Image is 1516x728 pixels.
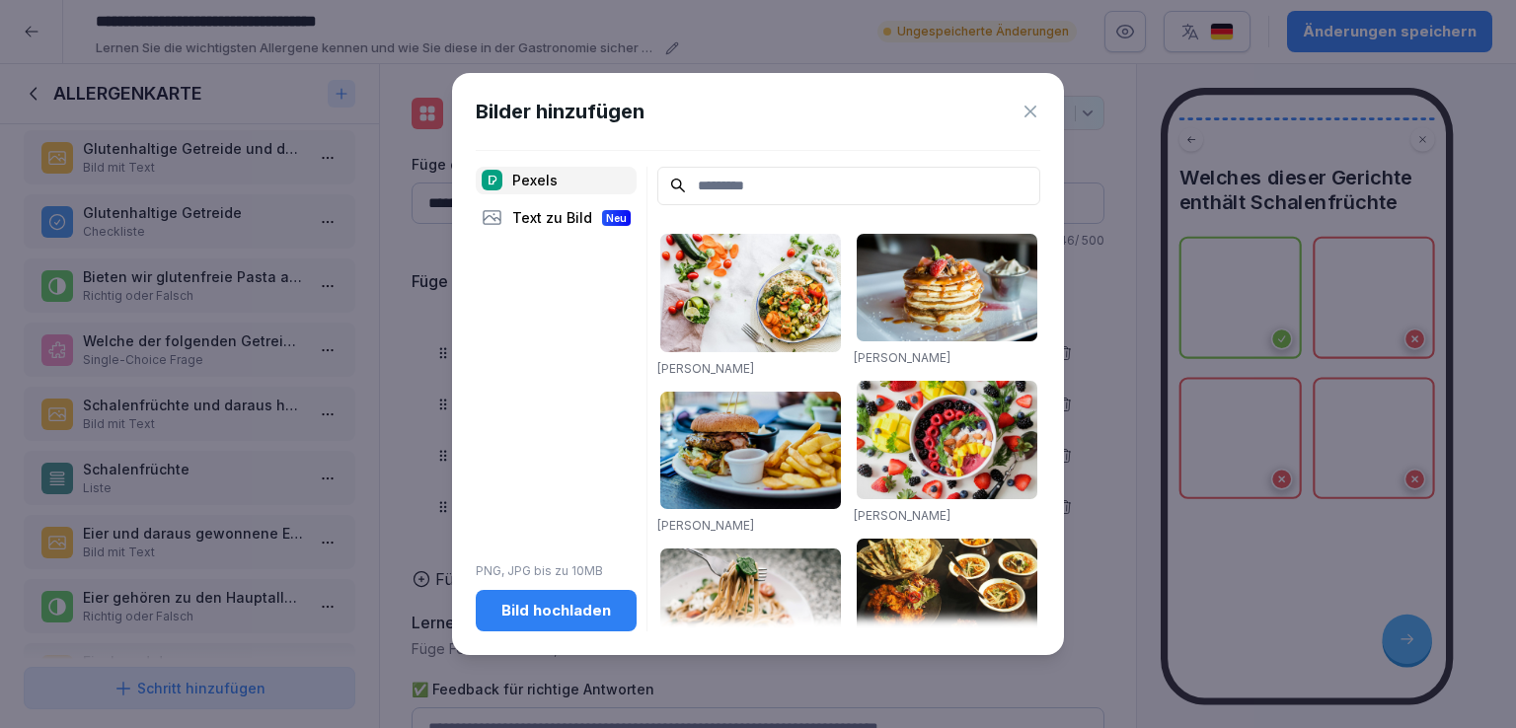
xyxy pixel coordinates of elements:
[476,562,637,580] p: PNG, JPG bis zu 10MB
[602,210,631,226] div: Neu
[657,361,754,376] a: [PERSON_NAME]
[854,508,950,523] a: [PERSON_NAME]
[657,518,754,533] a: [PERSON_NAME]
[857,234,1037,341] img: pexels-photo-376464.jpeg
[476,167,637,194] div: Pexels
[857,381,1037,499] img: pexels-photo-1099680.jpeg
[476,97,644,126] h1: Bilder hinzufügen
[492,600,621,621] div: Bild hochladen
[476,590,637,631] button: Bild hochladen
[482,170,502,190] img: pexels.png
[854,350,950,365] a: [PERSON_NAME]
[857,539,1037,637] img: pexels-photo-958545.jpeg
[660,392,841,510] img: pexels-photo-70497.jpeg
[660,234,841,352] img: pexels-photo-1640777.jpeg
[660,548,841,667] img: pexels-photo-1279330.jpeg
[476,204,637,232] div: Text zu Bild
